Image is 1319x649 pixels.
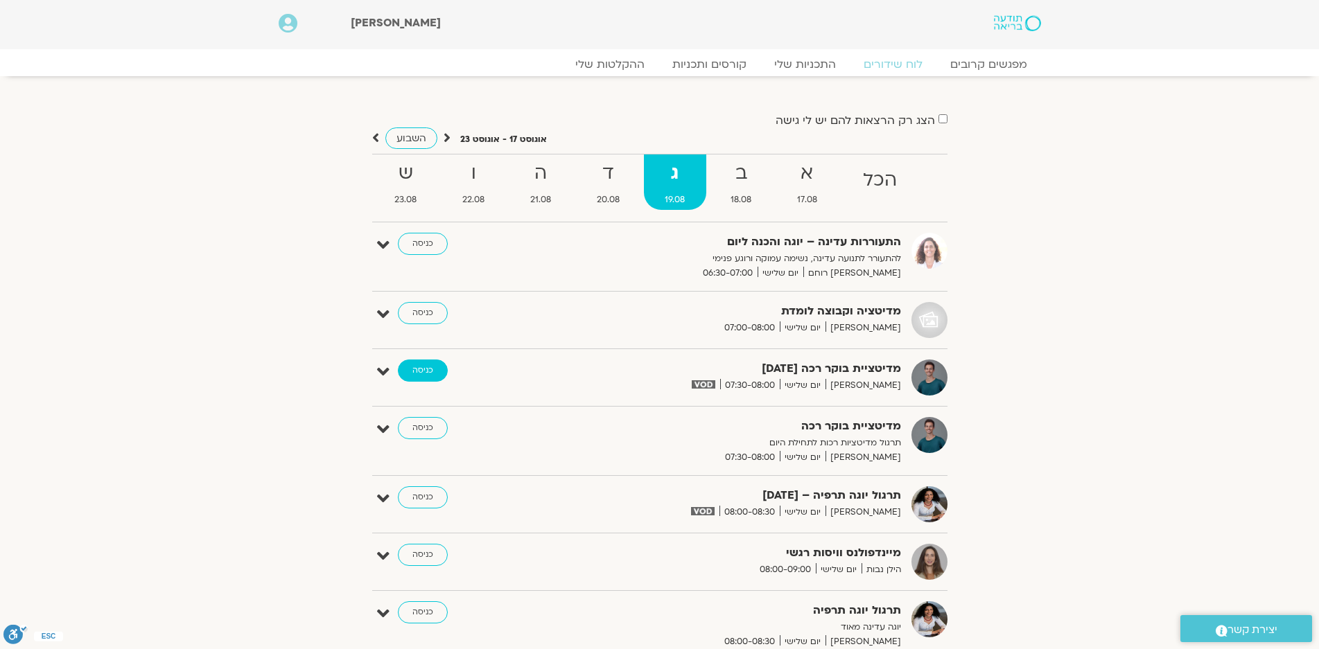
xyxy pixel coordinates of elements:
span: [PERSON_NAME] [826,505,901,519]
a: יצירת קשר [1180,615,1312,642]
span: יום שלישי [780,505,826,519]
a: א17.08 [776,154,839,210]
span: 07:00-08:00 [719,321,780,335]
span: [PERSON_NAME] [826,634,901,649]
a: ההקלטות שלי [561,57,658,71]
strong: הכל [841,165,918,196]
a: לוח שידורים [850,57,936,71]
strong: מדיטציית בוקר רכה [DATE] [561,359,901,378]
img: vodicon [692,380,715,389]
span: 08:00-09:00 [755,562,816,577]
a: כניסה [398,417,448,439]
strong: א [776,158,839,189]
a: מפגשים קרובים [936,57,1041,71]
a: ש23.08 [374,154,439,210]
span: יום שלישי [816,562,862,577]
a: ג19.08 [644,154,707,210]
a: התכניות שלי [760,57,850,71]
span: [PERSON_NAME] [826,321,901,335]
strong: ש [374,158,439,189]
a: כניסה [398,486,448,508]
a: כניסה [398,359,448,382]
strong: ה [509,158,573,189]
a: כניסה [398,233,448,255]
span: הילן נבות [862,562,901,577]
strong: ד [575,158,641,189]
strong: ג [644,158,707,189]
strong: ב [709,158,773,189]
a: ד20.08 [575,154,641,210]
span: יום שלישי [780,634,826,649]
span: 19.08 [644,193,707,207]
a: הכל [841,154,918,210]
span: [PERSON_NAME] [826,450,901,465]
span: יצירת קשר [1228,621,1277,639]
nav: Menu [279,57,1041,71]
span: יום שלישי [780,321,826,335]
span: 06:30-07:00 [698,266,758,281]
a: ו22.08 [441,154,506,210]
strong: תרגול יוגה תרפיה [561,601,901,620]
strong: מיינדפולנס וויסות רגשי [561,544,901,562]
a: כניסה [398,544,448,566]
span: 08:00-08:30 [719,634,780,649]
span: [PERSON_NAME] [826,378,901,393]
span: 07:30-08:00 [720,450,780,465]
span: יום שלישי [758,266,803,281]
span: 17.08 [776,193,839,207]
strong: מדיטציית בוקר רכה [561,417,901,436]
strong: ו [441,158,506,189]
strong: התעוררות עדינה – יוגה והכנה ליום [561,233,901,251]
span: [PERSON_NAME] [351,15,441,30]
a: ב18.08 [709,154,773,210]
span: 22.08 [441,193,506,207]
a: השבוע [385,127,437,149]
span: 07:30-08:00 [720,378,780,393]
a: קורסים ותכניות [658,57,760,71]
p: יוגה עדינה מאוד [561,620,901,634]
span: יום שלישי [780,450,826,465]
span: 23.08 [374,193,439,207]
span: [PERSON_NAME] רוחם [803,266,901,281]
a: כניסה [398,302,448,324]
span: 18.08 [709,193,773,207]
strong: מדיטציה וקבוצה לומדת [561,302,901,321]
p: להתעורר לתנועה עדינה, נשימה עמוקה ורוגע פנימי [561,251,901,266]
span: יום שלישי [780,378,826,393]
p: תרגול מדיטציות רכות לתחילת היום [561,436,901,450]
label: הצג רק הרצאות להם יש לי גישה [776,114,935,127]
a: ה21.08 [509,154,573,210]
p: אוגוסט 17 - אוגוסט 23 [460,132,547,147]
span: השבוע [396,132,426,145]
strong: תרגול יוגה תרפיה – [DATE] [561,486,901,505]
span: 20.08 [575,193,641,207]
span: 08:00-08:30 [719,505,780,519]
span: 21.08 [509,193,573,207]
img: vodicon [691,507,714,515]
a: כניסה [398,601,448,623]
